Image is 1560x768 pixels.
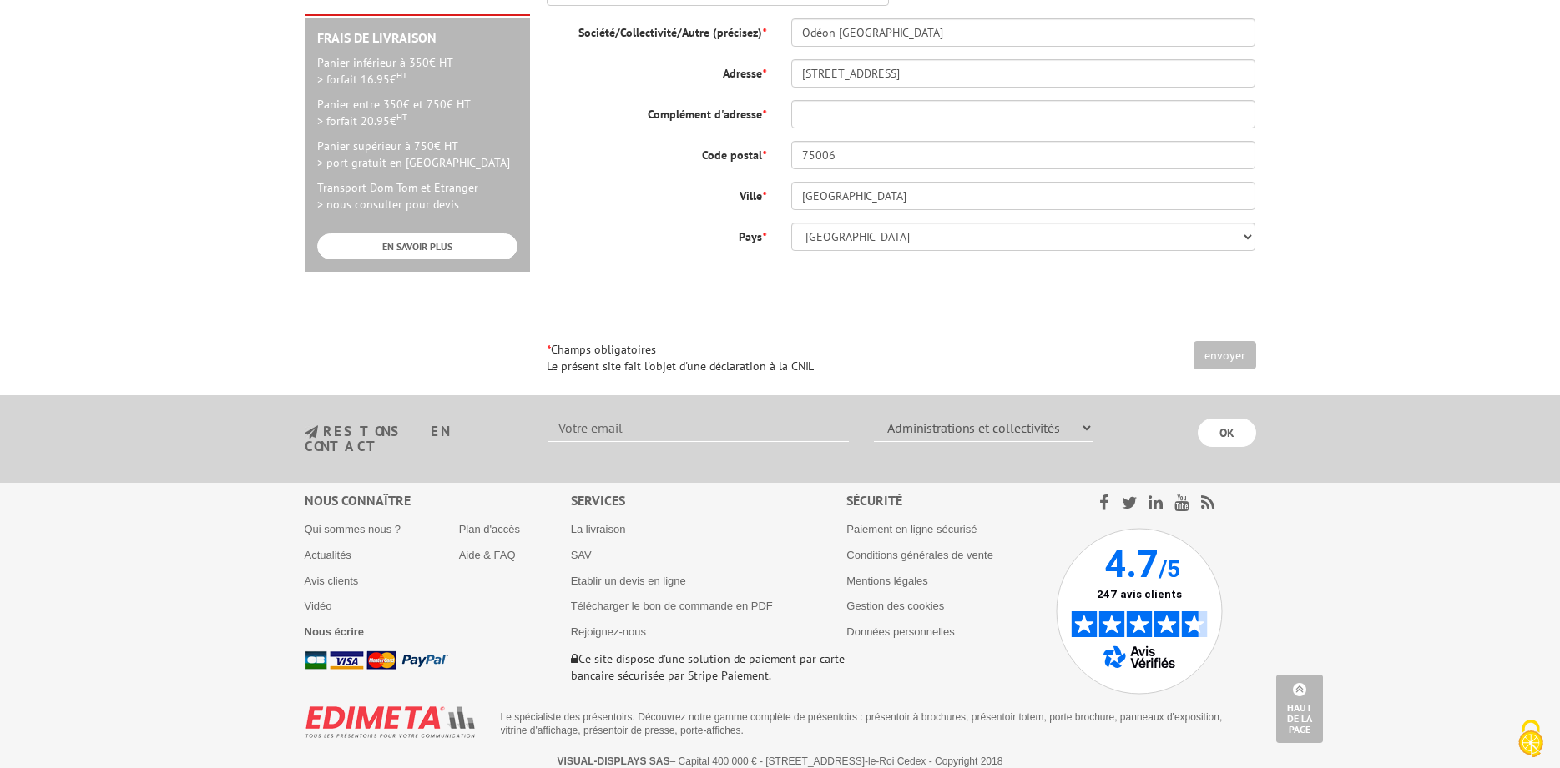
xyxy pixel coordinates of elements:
a: Etablir un devis en ligne [571,575,686,587]
img: Avis Vérifiés - 4.7 sur 5 - 247 avis clients [1056,528,1223,695]
p: Transport Dom-Tom et Etranger [317,179,517,213]
span: > forfait 16.95€ [317,72,407,87]
p: Ce site dispose d’une solution de paiement par carte bancaire sécurisée par Stripe Paiement. [571,650,847,684]
label: Pays [534,223,779,245]
a: Qui sommes nous ? [305,523,401,535]
a: EN SAVOIR PLUS [317,233,517,259]
a: Haut de la page [1276,675,1323,743]
strong: VISUAL-DISPLAYS SAS [558,755,670,767]
a: La livraison [571,523,626,535]
sup: HT [396,111,407,123]
img: Cookies (fenêtre modale) [1510,718,1552,760]
a: Aide & FAQ [459,549,516,561]
a: Gestion des cookies [846,600,944,612]
sup: HT [396,69,407,81]
p: – Capital 400 000 € - [STREET_ADDRESS]-le-Roi Cedex - Copyright 2018 [320,755,1241,767]
a: SAV [571,549,592,561]
input: envoyer [1194,341,1256,369]
div: Sécurité [846,491,1056,510]
a: Données personnelles [846,625,954,638]
h3: restons en contact [305,424,524,454]
p: Champs obligatoires Le présent site fait l'objet d'une déclaration à la CNIL [547,341,1256,374]
label: Code postal [534,141,779,163]
h2: Frais de Livraison [317,31,517,46]
a: Conditions générales de vente [846,549,993,561]
span: > nous consulter pour devis [317,197,459,212]
label: Ville [534,182,779,204]
input: Votre email [548,414,849,442]
label: Adresse [534,59,779,82]
iframe: reCAPTCHA [1002,264,1256,329]
div: Services [571,491,847,510]
a: Avis clients [305,575,359,587]
button: Cookies (fenêtre modale) [1502,711,1560,768]
label: Société/Collectivité/Autre (précisez) [534,18,779,41]
label: Complément d'adresse [534,100,779,123]
a: Actualités [305,549,351,561]
div: Nous connaître [305,491,571,510]
input: OK [1198,419,1256,447]
a: Rejoignez-nous [571,625,646,638]
p: Panier entre 350€ et 750€ HT [317,96,517,129]
a: Paiement en ligne sécurisé [846,523,977,535]
a: Plan d'accès [459,523,520,535]
p: Panier supérieur à 750€ HT [317,138,517,171]
span: > port gratuit en [GEOGRAPHIC_DATA] [317,155,510,170]
a: Nous écrire [305,625,365,638]
span: > forfait 20.95€ [317,113,407,128]
p: Le spécialiste des présentoirs. Découvrez notre gamme complète de présentoirs : présentoir à broc... [501,710,1244,737]
a: Mentions légales [846,575,928,587]
img: newsletter.jpg [305,425,318,439]
p: Panier inférieur à 350€ HT [317,54,517,88]
a: Télécharger le bon de commande en PDF [571,600,773,612]
a: Vidéo [305,600,332,612]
